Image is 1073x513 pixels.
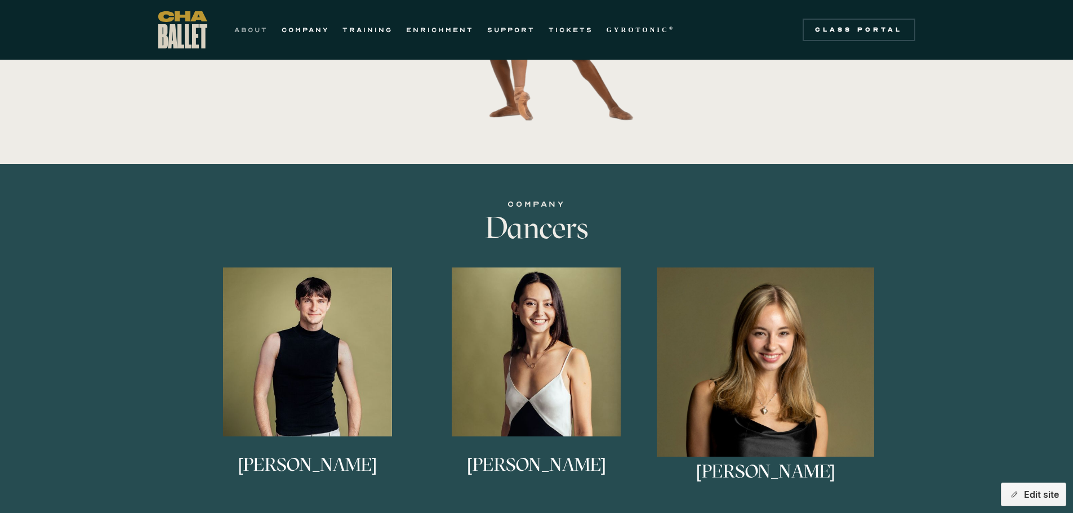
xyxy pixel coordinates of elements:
h3: [PERSON_NAME] [467,456,606,493]
h3: [PERSON_NAME] [696,462,835,499]
h3: Dancers [354,211,720,245]
div: Class Portal [809,25,909,34]
a: SUPPORT [487,23,535,37]
sup: ® [669,25,675,31]
a: Class Portal [803,19,915,41]
button: Edit site [1001,483,1066,506]
strong: GYROTONIC [607,26,669,34]
a: ENRICHMENT [406,23,474,37]
a: TICKETS [549,23,593,37]
a: home [158,11,207,48]
h3: [PERSON_NAME] [238,456,377,493]
a: [PERSON_NAME] [657,267,875,504]
a: GYROTONIC® [607,23,675,37]
a: TRAINING [342,23,393,37]
a: ABOUT [234,23,268,37]
a: COMPANY [282,23,329,37]
a: [PERSON_NAME] [199,267,417,504]
div: COMPANY [354,198,720,211]
a: [PERSON_NAME] [428,267,645,504]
